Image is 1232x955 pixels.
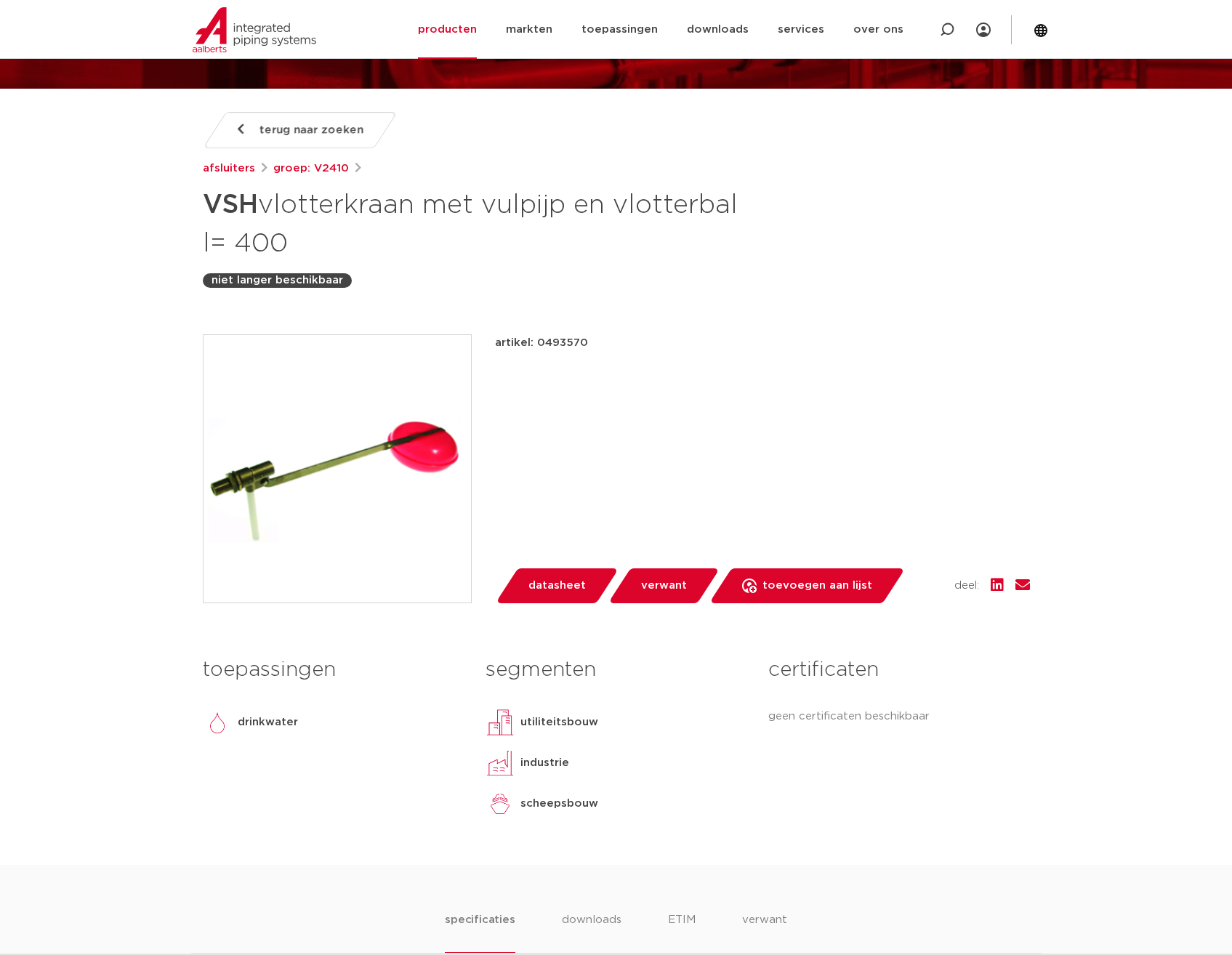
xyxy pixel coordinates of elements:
span: datasheet [528,574,586,597]
img: Product Image for VSH vlotterkraan met vulpijp en vlotterbal l= 400 [204,335,471,603]
li: specificaties [445,911,515,953]
p: utiliteitsbouw [520,714,598,731]
h3: toepassingen [203,656,464,685]
img: drinkwater [203,708,232,737]
p: artikel: 0493570 [495,334,588,352]
a: groep: V2410 [273,160,349,177]
a: datasheet [495,568,619,603]
li: downloads [562,911,621,953]
img: scheepsbouw [486,789,515,818]
p: industrie [520,754,569,772]
p: drinkwater [238,714,298,731]
span: terug naar zoeken [259,118,363,142]
h3: certificaten [768,656,1029,685]
li: ETIM [668,911,696,953]
img: industrie [486,749,515,778]
span: deel: [954,577,979,595]
h1: vlotterkraan met vulpijp en vlotterbal l= 400 [203,183,749,262]
li: verwant [742,911,787,953]
p: niet langer beschikbaar [212,272,343,289]
strong: VSH [203,192,258,218]
span: verwant [641,574,687,597]
p: scheepsbouw [520,795,598,813]
img: utiliteitsbouw [486,708,515,737]
a: afsluiters [203,160,255,177]
a: verwant [608,568,720,603]
p: geen certificaten beschikbaar [768,708,1029,725]
a: terug naar zoeken [202,112,397,148]
h3: segmenten [486,656,746,685]
span: toevoegen aan lijst [762,574,872,597]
